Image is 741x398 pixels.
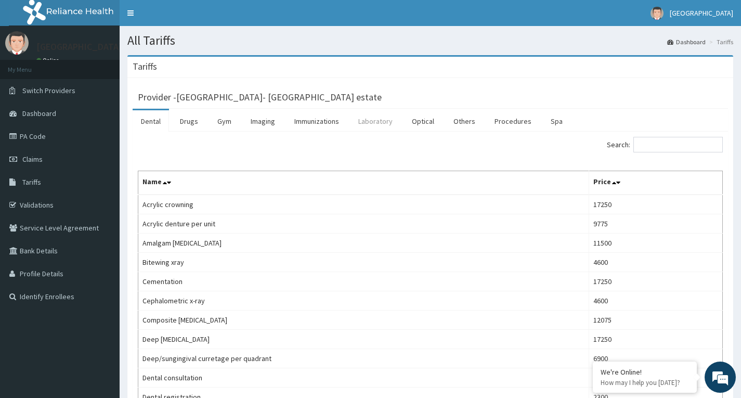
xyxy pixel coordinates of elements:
div: Chat with us now [54,58,175,72]
span: Dashboard [22,109,56,118]
th: Name [138,171,589,195]
a: Immunizations [286,110,347,132]
td: 6900 [589,349,722,368]
a: Laboratory [350,110,401,132]
a: Drugs [172,110,206,132]
th: Price [589,171,722,195]
td: Cephalometric x-ray [138,291,589,311]
td: Dental consultation [138,368,589,388]
td: 12075 [589,311,722,330]
p: [GEOGRAPHIC_DATA] [36,42,122,52]
input: Search: [633,137,723,152]
td: 11500 [589,234,722,253]
td: 17250 [589,195,722,214]
a: Procedures [486,110,540,132]
td: Acrylic denture per unit [138,214,589,234]
img: User Image [5,31,29,55]
a: Imaging [242,110,283,132]
td: 9775 [589,214,722,234]
p: How may I help you today? [601,378,689,387]
td: Deep [MEDICAL_DATA] [138,330,589,349]
span: Tariffs [22,177,41,187]
td: Composite [MEDICAL_DATA] [138,311,589,330]
td: Bitewing xray [138,253,589,272]
label: Search: [607,137,723,152]
img: User Image [651,7,664,20]
a: Optical [404,110,443,132]
li: Tariffs [707,37,733,46]
td: 4600 [589,253,722,272]
a: Dashboard [667,37,706,46]
td: Deep/sungingival curretage per quadrant [138,349,589,368]
h3: Tariffs [133,62,157,71]
h1: All Tariffs [127,34,733,47]
div: We're Online! [601,367,689,377]
td: Cementation [138,272,589,291]
span: [GEOGRAPHIC_DATA] [670,8,733,18]
td: Amalgam [MEDICAL_DATA] [138,234,589,253]
td: 17250 [589,272,722,291]
textarea: Type your message and hit 'Enter' [5,284,198,320]
a: Online [36,57,61,64]
div: Minimize live chat window [171,5,196,30]
td: 5750 [589,368,722,388]
span: Claims [22,155,43,164]
a: Spa [542,110,571,132]
td: Acrylic crowning [138,195,589,214]
h3: Provider - [GEOGRAPHIC_DATA]- [GEOGRAPHIC_DATA] estate [138,93,382,102]
span: We're online! [60,131,144,236]
a: Others [445,110,484,132]
img: d_794563401_company_1708531726252_794563401 [19,52,42,78]
a: Dental [133,110,169,132]
span: Switch Providers [22,86,75,95]
td: 4600 [589,291,722,311]
a: Gym [209,110,240,132]
td: 17250 [589,330,722,349]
